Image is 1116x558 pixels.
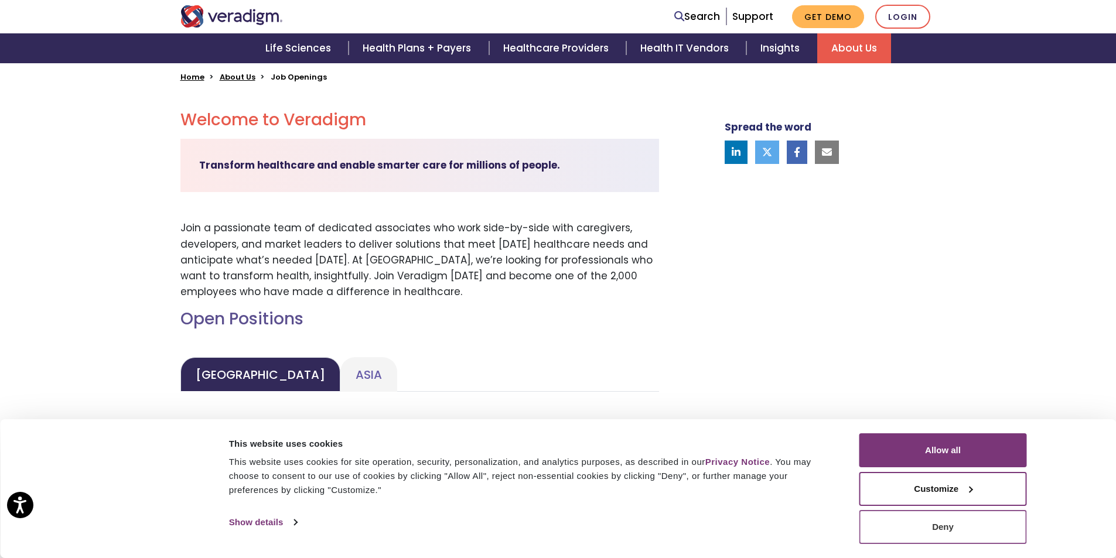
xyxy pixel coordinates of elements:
a: Get Demo [792,5,864,28]
a: Show details [229,514,297,531]
a: Insights [746,33,817,63]
a: Home [180,71,204,83]
a: Asia [340,357,397,392]
h2: Welcome to Veradigm [180,110,659,130]
a: Support [732,9,773,23]
a: Life Sciences [251,33,349,63]
button: Customize [859,472,1027,506]
a: Health Plans + Payers [349,33,489,63]
a: Healthcare Providers [489,33,626,63]
img: Veradigm logo [180,5,283,28]
a: Privacy Notice [705,457,770,467]
strong: Transform healthcare and enable smarter care for millions of people. [199,158,560,172]
a: About Us [220,71,255,83]
h2: Open Positions [180,309,659,329]
a: Health IT Vendors [626,33,746,63]
a: Login [875,5,930,29]
p: Join a passionate team of dedicated associates who work side-by-side with caregivers, developers,... [180,220,659,300]
a: About Us [817,33,891,63]
div: This website uses cookies [229,437,833,451]
button: Deny [859,510,1027,544]
button: Allow all [859,433,1027,467]
a: Search [674,9,720,25]
strong: Spread the word [725,120,811,134]
a: [GEOGRAPHIC_DATA] [180,357,340,392]
div: This website uses cookies for site operation, security, personalization, and analytics purposes, ... [229,455,833,497]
